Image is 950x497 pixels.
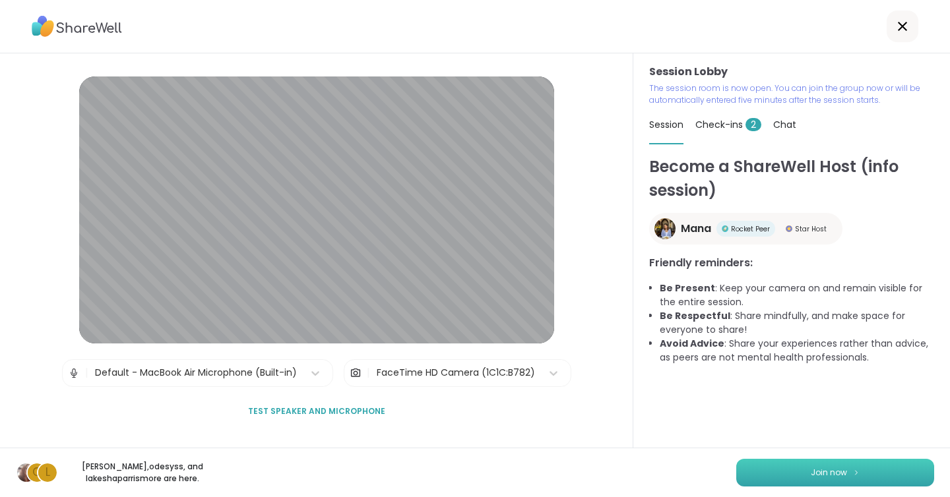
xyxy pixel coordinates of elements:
[660,309,934,337] li: : Share mindfully, and make space for everyone to share!
[660,281,715,295] b: Be Present
[69,461,216,484] p: [PERSON_NAME] , odesyss , and lakeshaparris more are here.
[660,337,724,350] b: Avoid Advice
[649,118,683,131] span: Session
[681,221,711,237] span: Mana
[85,360,88,386] span: |
[350,360,362,386] img: Camera
[46,464,50,481] span: l
[377,366,535,380] div: FaceTime HD Camera (1C1C:B782)
[695,118,761,131] span: Check-ins
[660,337,934,365] li: : Share your experiences rather than advice, as peers are not mental health professionals.
[852,469,860,476] img: ShareWell Logomark
[731,224,770,234] span: Rocket Peer
[649,82,934,106] p: The session room is now open. You can join the group now or will be automatically entered five mi...
[745,118,761,131] span: 2
[248,405,385,417] span: Test speaker and microphone
[95,366,297,380] div: Default - MacBook Air Microphone (Built-in)
[243,397,391,425] button: Test speaker and microphone
[68,360,80,386] img: Microphone
[660,281,934,309] li: : Keep your camera on and remain visible for the entire session.
[811,467,847,479] span: Join now
[649,64,934,80] h3: Session Lobby
[722,225,728,232] img: Rocket Peer
[17,463,36,482] img: dodi
[654,218,676,239] img: Mana
[649,255,934,271] h3: Friendly reminders:
[649,155,934,202] h1: Become a ShareWell Host (info session)
[32,464,42,481] span: o
[367,360,370,386] span: |
[649,213,842,245] a: ManaManaRocket PeerRocket PeerStar HostStar Host
[773,118,796,131] span: Chat
[795,224,827,234] span: Star Host
[736,459,934,486] button: Join now
[32,11,122,42] img: ShareWell Logo
[786,225,792,232] img: Star Host
[660,309,730,322] b: Be Respectful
